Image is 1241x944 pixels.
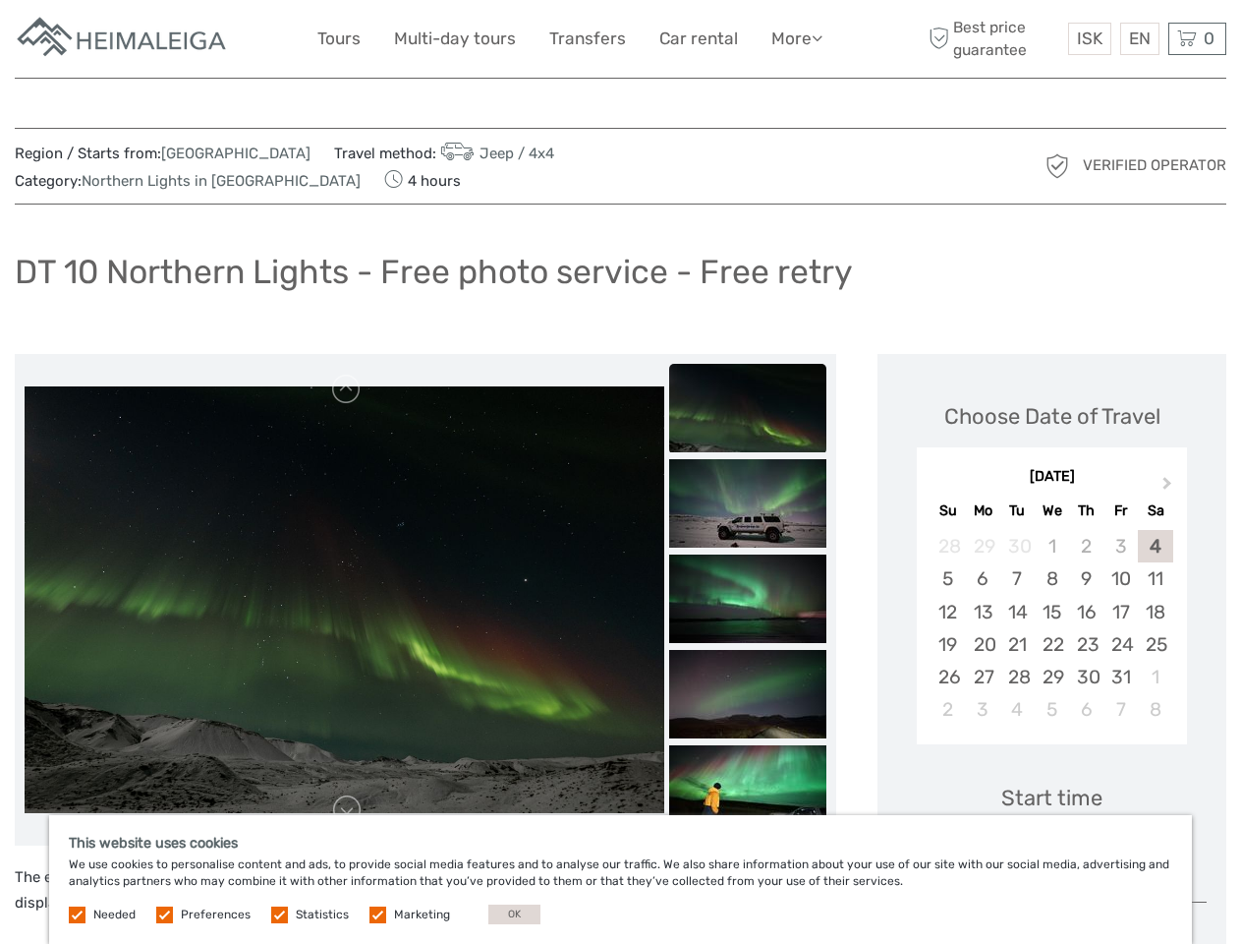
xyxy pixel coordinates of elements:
div: Choose Sunday, October 12th, 2025 [931,596,965,628]
button: Next Month [1154,472,1185,503]
div: Choose Wednesday, November 5th, 2025 [1035,693,1069,726]
div: Choose Friday, October 31st, 2025 [1103,661,1138,693]
div: Not available Sunday, September 28th, 2025 [931,530,965,562]
div: Choose Thursday, October 9th, 2025 [1069,562,1103,595]
span: Category: [15,171,361,192]
img: verified_operator_grey_128.png [1042,150,1073,182]
div: [DATE] [917,467,1187,488]
div: Choose Wednesday, October 29th, 2025 [1035,661,1069,693]
div: Choose Monday, November 3rd, 2025 [966,693,1000,726]
button: Open LiveChat chat widget [226,30,250,54]
div: Choose Friday, October 17th, 2025 [1103,596,1138,628]
div: Choose Tuesday, October 14th, 2025 [1000,596,1035,628]
img: 170d56fdb4b940ea9092366999b5f706_slider_thumbnail.jpeg [669,745,826,834]
div: month 2025-10 [923,530,1180,726]
a: More [771,25,822,53]
div: Choose Saturday, October 4th, 2025 [1138,530,1172,562]
div: Choose Sunday, October 19th, 2025 [931,628,965,661]
span: 4 hours [384,166,461,194]
div: Start time [1001,783,1102,813]
span: Region / Starts from: [15,144,310,164]
div: Choose Tuesday, October 28th, 2025 [1000,661,1035,693]
img: 35c70f223d09492bb2cd17be22870887_slider_thumbnail.jpeg [669,459,826,548]
div: Choose Friday, October 10th, 2025 [1103,562,1138,595]
a: Transfers [549,25,626,53]
div: We [1035,498,1069,524]
img: d85b3bf5edf444798c0b90f2a5cc29ea_main_slider.jpeg [25,386,664,813]
span: Best price guarantee [924,17,1063,60]
button: OK [488,905,540,924]
div: Not available Tuesday, September 30th, 2025 [1000,530,1035,562]
div: Choose Friday, October 24th, 2025 [1103,628,1138,661]
div: Not available Thursday, October 2nd, 2025 [1069,530,1103,562]
div: Choose Tuesday, November 4th, 2025 [1000,693,1035,726]
div: Choose Monday, October 20th, 2025 [966,628,1000,661]
div: Choose Wednesday, October 15th, 2025 [1035,596,1069,628]
a: Tours [317,25,361,53]
img: 6c39be3f95b74efca95c0036729f5a30_slider_thumbnail.jpeg [669,650,826,738]
p: The elders say that the harsher the night‘s frost, the more intense the colours will be. Swirling... [15,865,836,941]
div: EN [1120,23,1159,55]
label: Statistics [296,907,349,923]
div: Choose Thursday, October 16th, 2025 [1069,596,1103,628]
div: Choose Tuesday, October 21st, 2025 [1000,628,1035,661]
div: Not available Friday, October 3rd, 2025 [1103,530,1138,562]
label: Preferences [181,907,251,923]
div: Choose Thursday, November 6th, 2025 [1069,693,1103,726]
img: 6eb4babb397d4a68a167c28cbf7cb48b_slider_thumbnail.jpeg [669,555,826,643]
div: Choose Sunday, October 5th, 2025 [931,562,965,595]
div: Not available Monday, September 29th, 2025 [966,530,1000,562]
div: Choose Friday, November 7th, 2025 [1103,693,1138,726]
span: 0 [1201,29,1217,48]
div: Choose Monday, October 6th, 2025 [966,562,1000,595]
div: Sa [1138,498,1172,524]
label: Marketing [394,907,450,923]
h1: DT 10 Northern Lights - Free photo service - Free retry [15,252,853,292]
div: Choose Wednesday, October 8th, 2025 [1035,562,1069,595]
span: ISK [1077,29,1102,48]
div: Not available Wednesday, October 1st, 2025 [1035,530,1069,562]
label: Needed [93,907,136,923]
div: Choose Thursday, October 30th, 2025 [1069,661,1103,693]
div: Fr [1103,498,1138,524]
a: [GEOGRAPHIC_DATA] [161,145,310,162]
div: Mo [966,498,1000,524]
div: Choose Monday, October 13th, 2025 [966,596,1000,628]
div: Choose Saturday, November 1st, 2025 [1138,661,1172,693]
img: d85b3bf5edf444798c0b90f2a5cc29ea_slider_thumbnail.jpeg [669,364,826,452]
div: Choose Wednesday, October 22nd, 2025 [1035,628,1069,661]
div: Th [1069,498,1103,524]
div: Choose Sunday, October 26th, 2025 [931,661,965,693]
div: We use cookies to personalise content and ads, to provide social media features and to analyse ou... [49,815,1192,944]
div: Choose Saturday, November 8th, 2025 [1138,693,1172,726]
h5: This website uses cookies [69,835,1172,852]
div: Choose Date of Travel [944,401,1160,432]
div: Choose Tuesday, October 7th, 2025 [1000,562,1035,595]
div: Choose Monday, October 27th, 2025 [966,661,1000,693]
div: Choose Sunday, November 2nd, 2025 [931,693,965,726]
div: Choose Saturday, October 11th, 2025 [1138,562,1172,595]
span: Travel method: [334,139,554,166]
div: Choose Saturday, October 25th, 2025 [1138,628,1172,661]
p: We're away right now. Please check back later! [28,34,222,50]
a: Multi-day tours [394,25,516,53]
div: Su [931,498,965,524]
a: Car rental [659,25,738,53]
div: Choose Saturday, October 18th, 2025 [1138,596,1172,628]
a: Northern Lights in [GEOGRAPHIC_DATA] [82,172,361,190]
div: Tu [1000,498,1035,524]
img: Apartments in Reykjavik [15,15,231,63]
a: Jeep / 4x4 [436,145,554,162]
span: Verified Operator [1083,155,1226,176]
div: Choose Thursday, October 23rd, 2025 [1069,628,1103,661]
